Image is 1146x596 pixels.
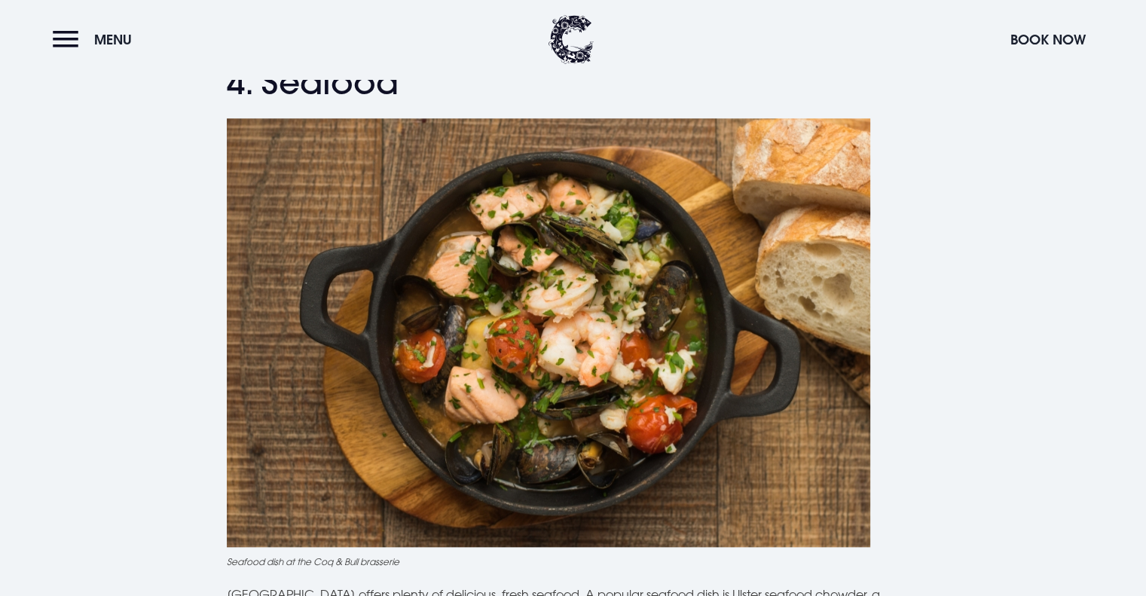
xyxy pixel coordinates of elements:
h2: 4. Seafood [227,63,920,102]
span: Menu [94,31,132,48]
figcaption: Seafood dish at the Coq & Bull brasserie [227,555,920,568]
button: Book Now [1003,23,1093,56]
img: Traditional Northern Irish seafood chowder [227,118,870,547]
img: Clandeboye Lodge [549,15,594,64]
button: Menu [53,23,139,56]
